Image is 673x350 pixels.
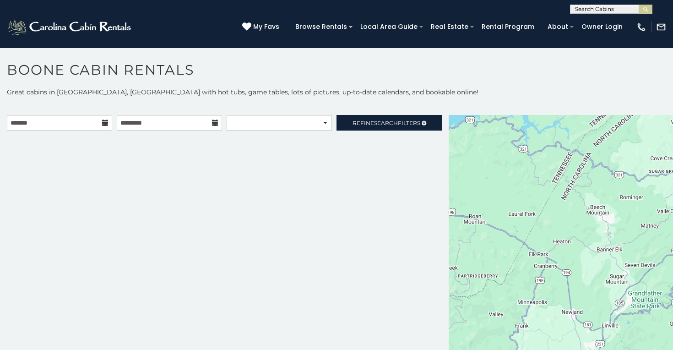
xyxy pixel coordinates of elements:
[7,18,134,36] img: White-1-2.png
[543,20,573,34] a: About
[477,20,539,34] a: Rental Program
[253,22,279,32] span: My Favs
[353,120,420,126] span: Refine Filters
[291,20,352,34] a: Browse Rentals
[577,20,627,34] a: Owner Login
[374,120,398,126] span: Search
[426,20,473,34] a: Real Estate
[656,22,666,32] img: mail-regular-white.png
[636,22,646,32] img: phone-regular-white.png
[336,115,442,131] a: RefineSearchFilters
[356,20,422,34] a: Local Area Guide
[242,22,282,32] a: My Favs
